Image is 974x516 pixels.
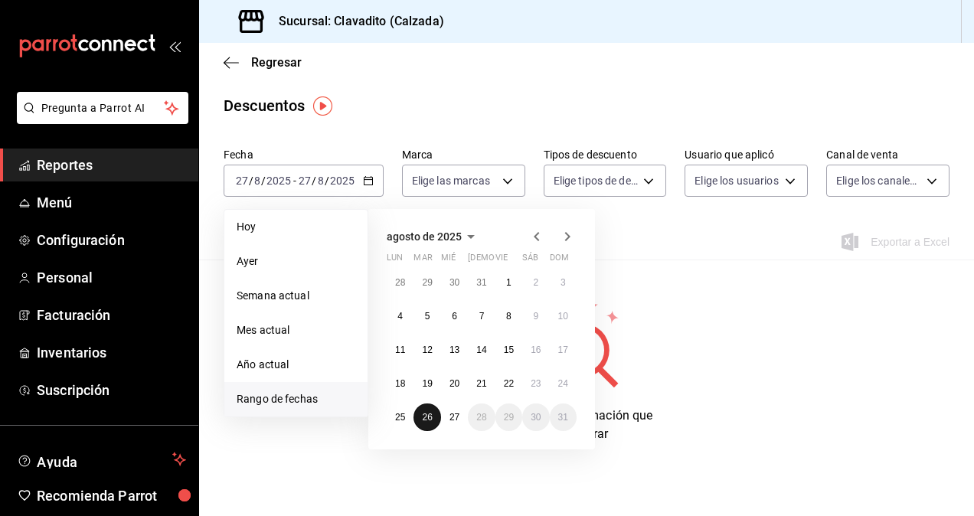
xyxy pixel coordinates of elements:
abbr: 4 de agosto de 2025 [397,311,403,322]
abbr: 28 de agosto de 2025 [476,412,486,423]
button: 16 de agosto de 2025 [522,336,549,364]
span: Ayuda [37,450,166,469]
abbr: 24 de agosto de 2025 [558,378,568,389]
span: Reportes [37,155,186,175]
span: / [312,175,316,187]
button: 23 de agosto de 2025 [522,370,549,397]
span: Facturación [37,305,186,325]
button: 11 de agosto de 2025 [387,336,413,364]
label: Marca [402,149,525,160]
span: Suscripción [37,380,186,400]
span: Elige las marcas [412,173,490,188]
span: Recomienda Parrot [37,485,186,506]
abbr: domingo [550,253,569,269]
span: - [293,175,296,187]
abbr: 26 de agosto de 2025 [422,412,432,423]
abbr: 20 de agosto de 2025 [449,378,459,389]
button: 25 de agosto de 2025 [387,403,413,431]
input: -- [298,175,312,187]
abbr: 8 de agosto de 2025 [506,311,512,322]
input: -- [317,175,325,187]
button: 3 de agosto de 2025 [550,269,577,296]
button: 27 de agosto de 2025 [441,403,468,431]
span: Inventarios [37,342,186,363]
abbr: 22 de agosto de 2025 [504,378,514,389]
abbr: 11 de agosto de 2025 [395,345,405,355]
span: Ayer [237,253,355,269]
div: Descuentos [224,94,305,117]
button: 26 de agosto de 2025 [413,403,440,431]
span: Año actual [237,357,355,373]
abbr: 17 de agosto de 2025 [558,345,568,355]
span: Hoy [237,219,355,235]
span: Semana actual [237,288,355,304]
button: 6 de agosto de 2025 [441,302,468,330]
button: 24 de agosto de 2025 [550,370,577,397]
label: Fecha [224,149,384,160]
button: 29 de agosto de 2025 [495,403,522,431]
span: / [261,175,266,187]
abbr: 25 de agosto de 2025 [395,412,405,423]
abbr: 3 de agosto de 2025 [561,277,566,288]
abbr: 27 de agosto de 2025 [449,412,459,423]
label: Tipos de descuento [544,149,667,160]
abbr: 31 de agosto de 2025 [558,412,568,423]
button: 12 de agosto de 2025 [413,336,440,364]
abbr: 29 de agosto de 2025 [504,412,514,423]
button: open_drawer_menu [168,40,181,52]
button: 4 de agosto de 2025 [387,302,413,330]
span: Pregunta a Parrot AI [41,100,165,116]
span: / [325,175,329,187]
button: 28 de agosto de 2025 [468,403,495,431]
span: / [249,175,253,187]
abbr: miércoles [441,253,456,269]
abbr: 28 de julio de 2025 [395,277,405,288]
input: ---- [329,175,355,187]
span: Rango de fechas [237,391,355,407]
input: -- [253,175,261,187]
abbr: sábado [522,253,538,269]
abbr: 6 de agosto de 2025 [452,311,457,322]
button: 15 de agosto de 2025 [495,336,522,364]
span: Configuración [37,230,186,250]
abbr: 19 de agosto de 2025 [422,378,432,389]
button: 13 de agosto de 2025 [441,336,468,364]
abbr: martes [413,253,432,269]
abbr: 12 de agosto de 2025 [422,345,432,355]
abbr: 14 de agosto de 2025 [476,345,486,355]
button: Regresar [224,55,302,70]
a: Pregunta a Parrot AI [11,111,188,127]
button: 20 de agosto de 2025 [441,370,468,397]
button: 30 de julio de 2025 [441,269,468,296]
h3: Sucursal: Clavadito (Calzada) [266,12,444,31]
input: ---- [266,175,292,187]
abbr: 29 de julio de 2025 [422,277,432,288]
span: Elige tipos de descuento [554,173,639,188]
abbr: 18 de agosto de 2025 [395,378,405,389]
abbr: lunes [387,253,403,269]
abbr: 13 de agosto de 2025 [449,345,459,355]
button: 2 de agosto de 2025 [522,269,549,296]
button: 29 de julio de 2025 [413,269,440,296]
button: 30 de agosto de 2025 [522,403,549,431]
img: Tooltip marker [313,96,332,116]
button: 22 de agosto de 2025 [495,370,522,397]
button: 10 de agosto de 2025 [550,302,577,330]
button: 28 de julio de 2025 [387,269,413,296]
button: 31 de agosto de 2025 [550,403,577,431]
abbr: 21 de agosto de 2025 [476,378,486,389]
button: 8 de agosto de 2025 [495,302,522,330]
button: 31 de julio de 2025 [468,269,495,296]
button: 1 de agosto de 2025 [495,269,522,296]
label: Canal de venta [826,149,949,160]
label: Usuario que aplicó [685,149,808,160]
abbr: jueves [468,253,558,269]
abbr: 30 de agosto de 2025 [531,412,541,423]
span: Regresar [251,55,302,70]
button: 5 de agosto de 2025 [413,302,440,330]
button: 18 de agosto de 2025 [387,370,413,397]
abbr: 16 de agosto de 2025 [531,345,541,355]
span: Elige los usuarios [695,173,778,188]
button: agosto de 2025 [387,227,480,246]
